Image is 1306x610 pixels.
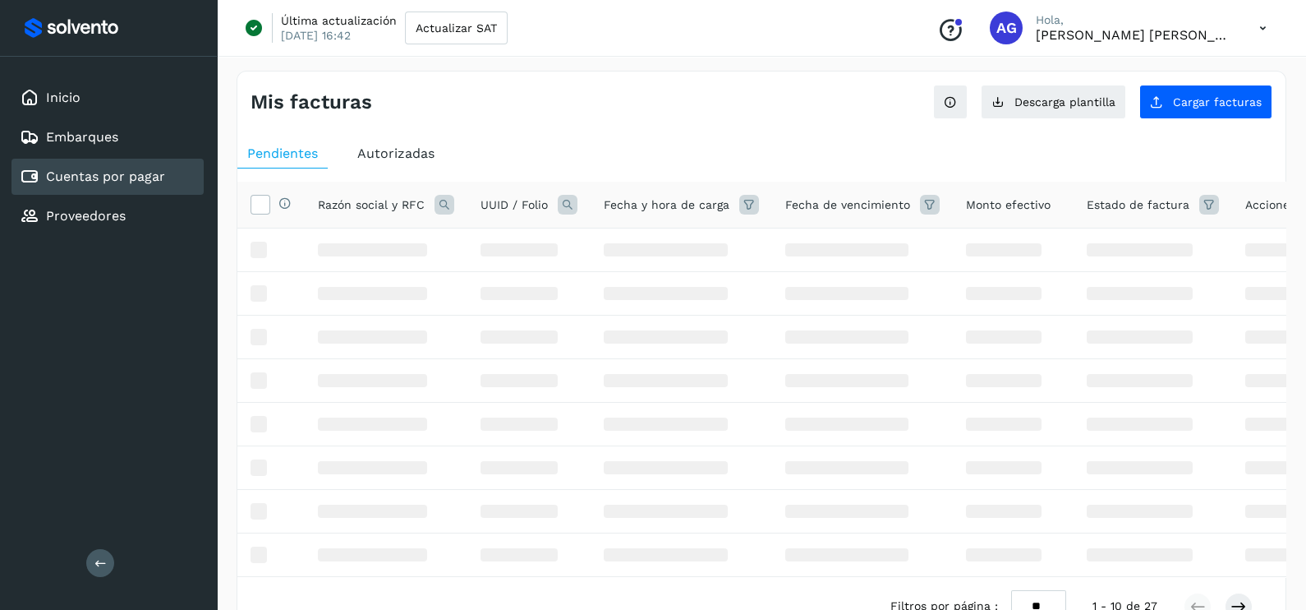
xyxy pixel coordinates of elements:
span: Actualizar SAT [416,22,497,34]
span: Estado de factura [1087,196,1189,214]
span: Autorizadas [357,146,435,161]
span: Cargar facturas [1173,96,1262,108]
p: [DATE] 16:42 [281,28,351,43]
p: Hola, [1036,13,1233,27]
div: Inicio [11,80,204,116]
a: Inicio [46,90,80,105]
a: Cuentas por pagar [46,169,165,184]
span: Acciones [1245,196,1295,214]
span: Razón social y RFC [318,196,425,214]
div: Cuentas por pagar [11,159,204,195]
div: Embarques [11,119,204,155]
span: Pendientes [247,146,318,161]
a: Proveedores [46,208,126,224]
p: Última actualización [281,13,397,28]
span: Descarga plantilla [1014,96,1115,108]
a: Embarques [46,129,118,145]
span: Monto efectivo [966,196,1051,214]
span: Fecha de vencimiento [785,196,910,214]
div: Proveedores [11,198,204,234]
h4: Mis facturas [251,90,372,114]
button: Descarga plantilla [981,85,1126,119]
span: Fecha y hora de carga [604,196,729,214]
span: UUID / Folio [481,196,548,214]
button: Cargar facturas [1139,85,1272,119]
button: Actualizar SAT [405,12,508,44]
p: Abigail Gonzalez Leon [1036,27,1233,43]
